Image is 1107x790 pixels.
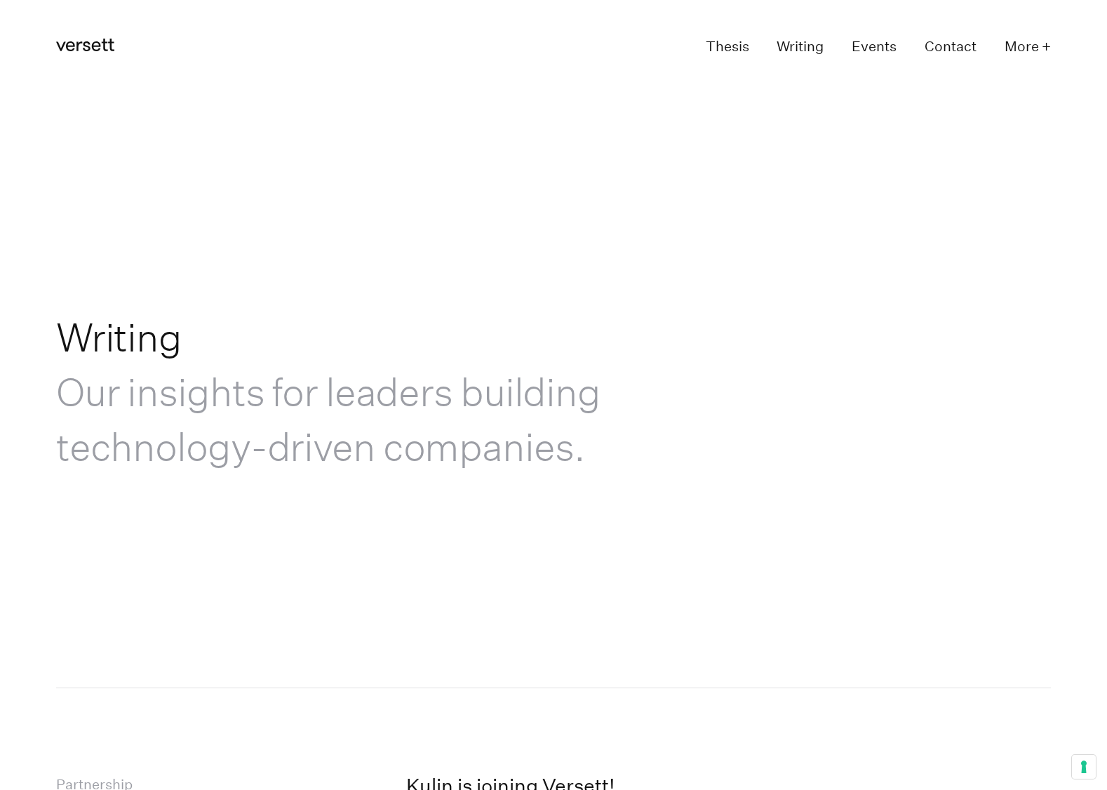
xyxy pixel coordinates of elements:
a: Events [852,34,897,61]
a: Thesis [706,34,749,61]
span: Our insights for leaders building technology-driven companies. [56,368,601,469]
h1: Writing [56,309,683,474]
a: Writing [777,34,824,61]
button: More + [1005,34,1051,61]
a: Contact [925,34,977,61]
button: Your consent preferences for tracking technologies [1072,755,1096,779]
